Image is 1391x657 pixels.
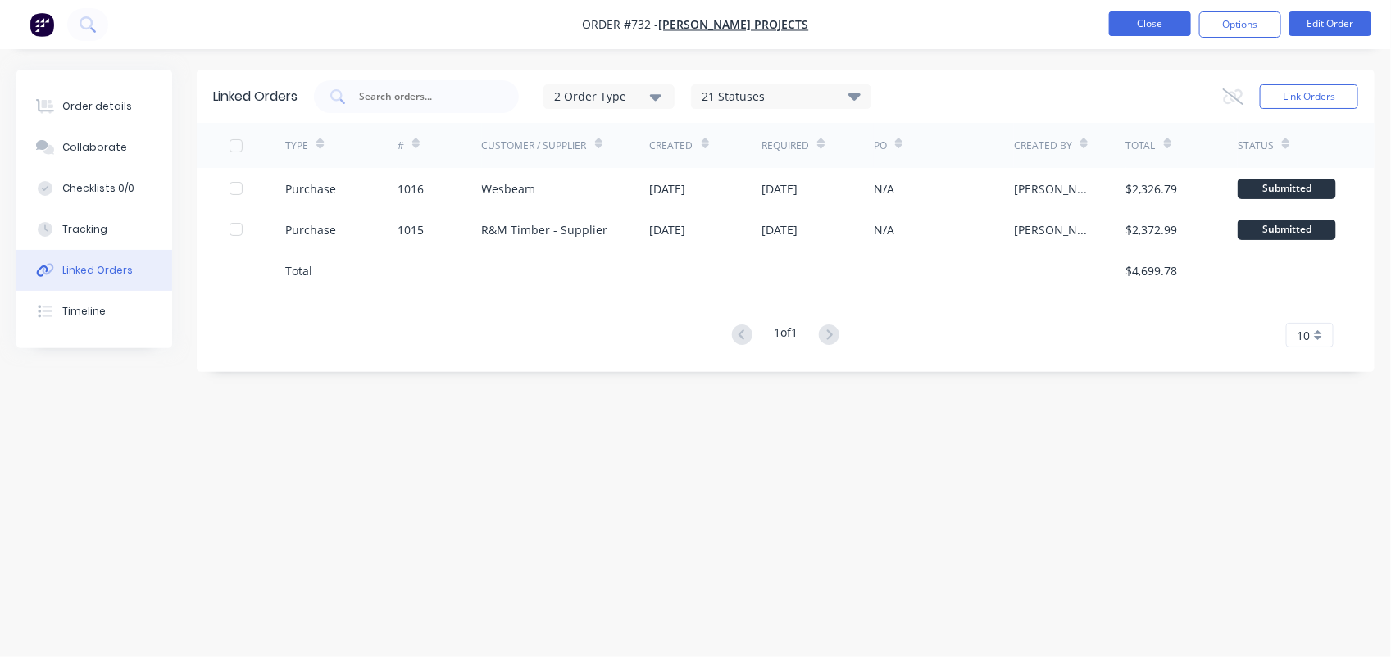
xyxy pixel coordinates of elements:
[285,138,308,153] div: TYPE
[554,88,664,105] div: 2 Order Type
[16,127,172,168] button: Collaborate
[1014,180,1093,197] div: [PERSON_NAME]
[1238,179,1336,199] div: Submitted
[874,180,894,197] div: N/A
[1238,138,1274,153] div: Status
[398,180,424,197] div: 1016
[398,138,404,153] div: #
[659,17,809,33] a: [PERSON_NAME] Projects
[1260,84,1358,109] button: Link Orders
[650,221,686,238] div: [DATE]
[285,180,336,197] div: Purchase
[213,87,298,106] div: Linked Orders
[774,324,798,347] div: 1 of 1
[285,221,336,238] div: Purchase
[543,84,675,109] button: 2 Order Type
[1238,220,1336,240] div: Submitted
[30,12,54,37] img: Factory
[874,138,887,153] div: PO
[1126,138,1156,153] div: Total
[1014,221,1093,238] div: [PERSON_NAME]
[62,99,132,114] div: Order details
[62,140,127,155] div: Collaborate
[1289,11,1371,36] button: Edit Order
[761,221,798,238] div: [DATE]
[62,181,134,196] div: Checklists 0/0
[285,262,312,279] div: Total
[16,86,172,127] button: Order details
[761,180,798,197] div: [DATE]
[62,304,106,319] div: Timeline
[1126,221,1178,238] div: $2,372.99
[16,168,172,209] button: Checklists 0/0
[16,250,172,291] button: Linked Orders
[1126,262,1178,279] div: $4,699.78
[16,209,172,250] button: Tracking
[482,221,608,238] div: R&M Timber - Supplier
[1199,11,1281,38] button: Options
[650,180,686,197] div: [DATE]
[482,180,536,197] div: Wesbeam
[357,88,493,105] input: Search orders...
[874,221,894,238] div: N/A
[692,88,871,106] div: 21 Statuses
[398,221,424,238] div: 1015
[1109,11,1191,36] button: Close
[1014,138,1072,153] div: Created By
[761,138,809,153] div: Required
[650,138,693,153] div: Created
[16,291,172,332] button: Timeline
[62,222,107,237] div: Tracking
[1297,327,1310,344] span: 10
[62,263,133,278] div: Linked Orders
[482,138,587,153] div: Customer / Supplier
[1126,180,1178,197] div: $2,326.79
[583,17,659,33] span: Order #732 -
